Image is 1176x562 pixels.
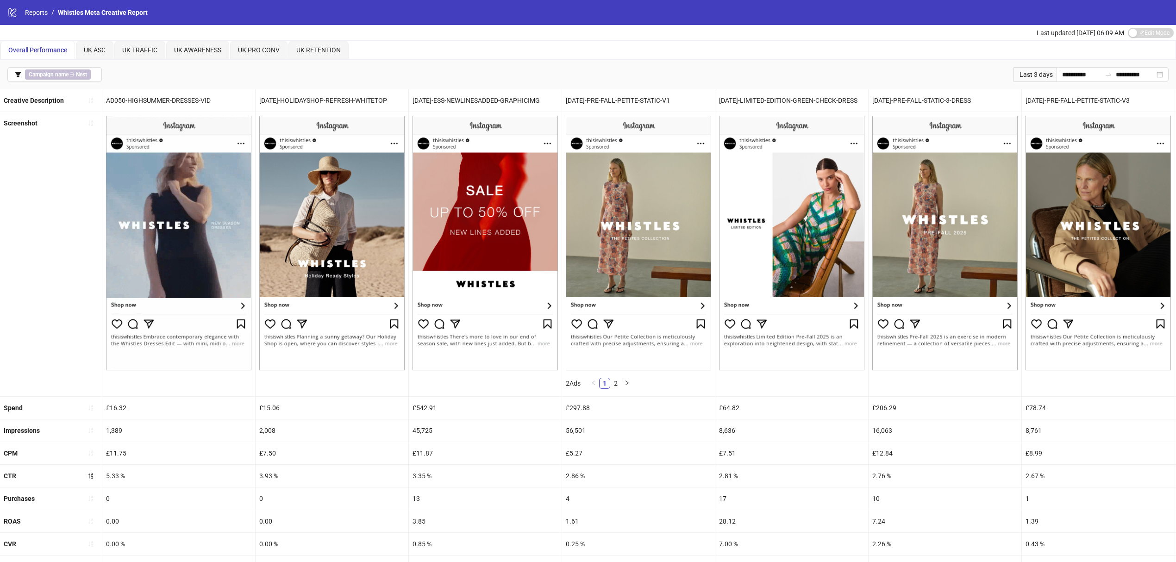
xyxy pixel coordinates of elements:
span: sort-ascending [88,427,94,434]
span: UK ASC [84,46,106,54]
li: 1 [599,378,610,389]
span: 2 Ads [566,380,581,387]
div: 0.43 % [1022,533,1175,555]
span: Last updated [DATE] 06:09 AM [1037,29,1124,37]
b: ROAS [4,518,21,525]
span: sort-ascending [88,97,94,104]
img: Screenshot 6840546508731 [719,116,864,370]
span: UK PRO CONV [238,46,280,54]
div: 0.85 % [409,533,562,555]
div: [DATE]-PRE-FALL-STATIC-3-DRESS [869,89,1021,112]
li: 2 [610,378,621,389]
div: 45,725 [409,419,562,442]
span: sort-ascending [88,495,94,502]
div: £7.51 [715,442,868,464]
a: 2 [611,378,621,388]
span: sort-ascending [88,120,94,126]
li: Next Page [621,378,632,389]
div: £8.99 [1022,442,1175,464]
div: 56,501 [562,419,715,442]
div: £5.27 [562,442,715,464]
div: Last 3 days [1013,67,1057,82]
div: 2.76 % [869,465,1021,487]
span: UK TRAFFIC [122,46,157,54]
div: £11.87 [409,442,562,464]
span: sort-ascending [88,541,94,547]
img: Screenshot 6891909946131 [1026,116,1171,370]
div: 2.26 % [869,533,1021,555]
span: sort-descending [88,473,94,479]
span: sort-ascending [88,450,94,456]
span: swap-right [1105,71,1112,78]
div: 3.93 % [256,465,408,487]
b: Campaign name [29,71,69,78]
div: £542.91 [409,397,562,419]
img: Screenshot 6821343569131 [106,116,251,370]
b: Impressions [4,427,40,434]
div: AD050-HIGHSUMMER-DRESSES-VID [102,89,255,112]
div: £7.50 [256,442,408,464]
div: £206.29 [869,397,1021,419]
a: 1 [600,378,610,388]
div: £78.74 [1022,397,1175,419]
div: 1,389 [102,419,255,442]
div: [DATE]-PRE-FALL-PETITE-STATIC-V1 [562,89,715,112]
img: Screenshot 6891909946331 [566,116,711,370]
span: UK RETENTION [296,46,341,54]
div: 0.00 [256,510,408,532]
img: Screenshot 6836891843731 [259,116,405,370]
span: UK AWARENESS [174,46,221,54]
b: Creative Description [4,97,64,104]
div: [DATE]-HOLIDAYSHOP-REFRESH-WHITETOP [256,89,408,112]
div: £297.88 [562,397,715,419]
button: left [588,378,599,389]
div: 2,008 [256,419,408,442]
span: Overall Performance [8,46,67,54]
span: filter [15,71,21,78]
div: £16.32 [102,397,255,419]
span: to [1105,71,1112,78]
div: 10 [869,487,1021,510]
div: 0.00 % [102,533,255,555]
div: 7.24 [869,510,1021,532]
div: 2.86 % [562,465,715,487]
button: Campaign name ∋ Nest [7,67,102,82]
div: [DATE]-PRE-FALL-PETITE-STATIC-V3 [1022,89,1175,112]
img: Screenshot 6870965888931 [872,116,1018,370]
div: £15.06 [256,397,408,419]
div: 3.35 % [409,465,562,487]
div: 4 [562,487,715,510]
div: 1.39 [1022,510,1175,532]
div: [DATE]-ESS-NEWLINESADDED-GRAPHICIMG [409,89,562,112]
div: 0 [256,487,408,510]
b: Screenshot [4,119,38,127]
div: 2.67 % [1022,465,1175,487]
span: left [591,380,596,386]
div: 17 [715,487,868,510]
div: 2.81 % [715,465,868,487]
b: Spend [4,404,23,412]
div: 8,761 [1022,419,1175,442]
b: Purchases [4,495,35,502]
b: CPM [4,450,18,457]
span: right [624,380,630,386]
div: 0.00 [102,510,255,532]
b: CVR [4,540,16,548]
div: 0.25 % [562,533,715,555]
div: 7.00 % [715,533,868,555]
li: / [51,7,54,18]
span: sort-ascending [88,518,94,525]
b: Nest [76,71,87,78]
div: 0.00 % [256,533,408,555]
img: Screenshot 6861958194131 [413,116,558,370]
div: £64.82 [715,397,868,419]
span: Whistles Meta Creative Report [58,9,148,16]
div: 16,063 [869,419,1021,442]
div: 28.12 [715,510,868,532]
div: 1 [1022,487,1175,510]
div: 13 [409,487,562,510]
div: 8,636 [715,419,868,442]
div: £11.75 [102,442,255,464]
div: 5.33 % [102,465,255,487]
div: £12.84 [869,442,1021,464]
